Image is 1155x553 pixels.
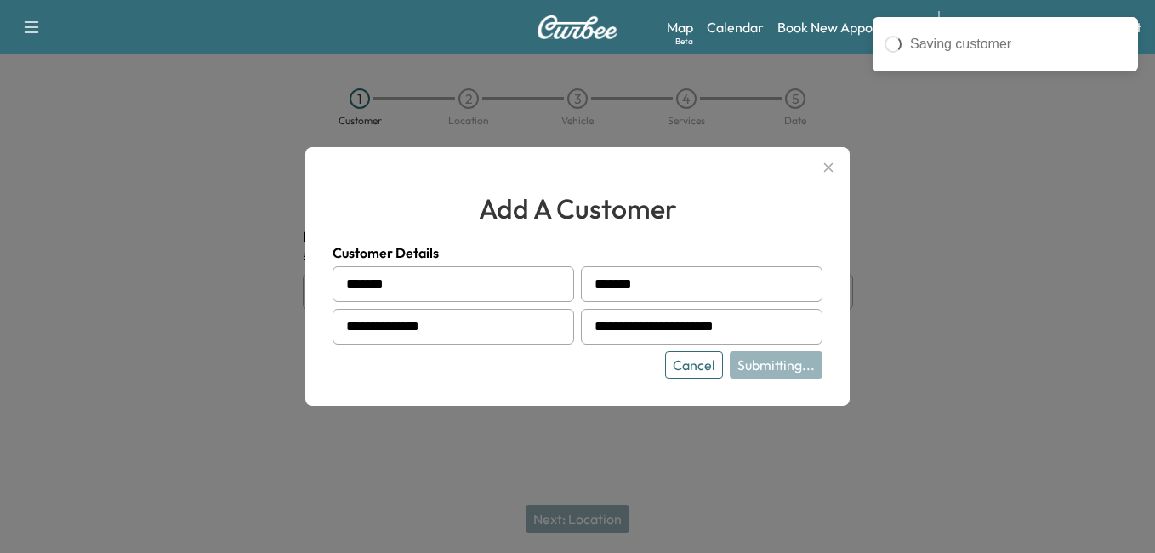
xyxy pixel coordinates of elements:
h4: Customer Details [333,242,822,263]
div: Beta [675,35,693,48]
a: MapBeta [667,17,693,37]
a: Calendar [707,17,764,37]
div: Saving customer [910,34,1126,54]
button: Cancel [665,351,723,379]
h2: add a customer [333,188,822,229]
a: Book New Appointment [777,17,921,37]
img: Curbee Logo [537,15,618,39]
